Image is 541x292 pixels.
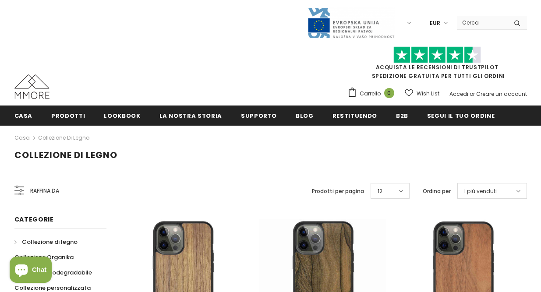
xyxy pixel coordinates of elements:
[332,106,377,125] a: Restituendo
[38,134,89,141] a: Collezione di legno
[14,106,33,125] a: Casa
[393,46,481,63] img: Fidati di Pilot Stars
[417,89,439,98] span: Wish List
[449,90,468,98] a: Accedi
[104,106,140,125] a: Lookbook
[427,106,495,125] a: Segui il tuo ordine
[332,112,377,120] span: Restituendo
[476,90,527,98] a: Creare un account
[396,106,408,125] a: B2B
[14,74,50,99] img: Casi MMORE
[430,19,440,28] span: EUR
[14,234,78,250] a: Collezione di legno
[464,187,497,196] span: I più venduti
[347,50,527,80] span: SPEDIZIONE GRATUITA PER TUTTI GLI ORDINI
[307,7,395,39] img: Javni Razpis
[376,63,499,71] a: Acquista le recensioni di TrustPilot
[30,186,59,196] span: Raffina da
[14,215,54,224] span: Categorie
[347,87,399,100] a: Carrello 0
[14,253,74,261] span: Collezione Organika
[14,250,74,265] a: Collezione Organika
[312,187,364,196] label: Prodotti per pagina
[241,106,277,125] a: supporto
[360,89,381,98] span: Carrello
[423,187,451,196] label: Ordina per
[296,106,314,125] a: Blog
[51,106,85,125] a: Prodotti
[378,187,382,196] span: 12
[396,112,408,120] span: B2B
[14,133,30,143] a: Casa
[104,112,140,120] span: Lookbook
[427,112,495,120] span: Segui il tuo ordine
[470,90,475,98] span: or
[14,149,117,161] span: Collezione di legno
[241,112,277,120] span: supporto
[14,112,33,120] span: Casa
[159,112,222,120] span: La nostra storia
[296,112,314,120] span: Blog
[457,16,507,29] input: Search Site
[7,257,54,285] inbox-online-store-chat: Shopify online store chat
[405,86,439,101] a: Wish List
[51,112,85,120] span: Prodotti
[22,238,78,246] span: Collezione di legno
[307,19,395,26] a: Javni Razpis
[159,106,222,125] a: La nostra storia
[384,88,394,98] span: 0
[14,284,91,292] span: Collezione personalizzata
